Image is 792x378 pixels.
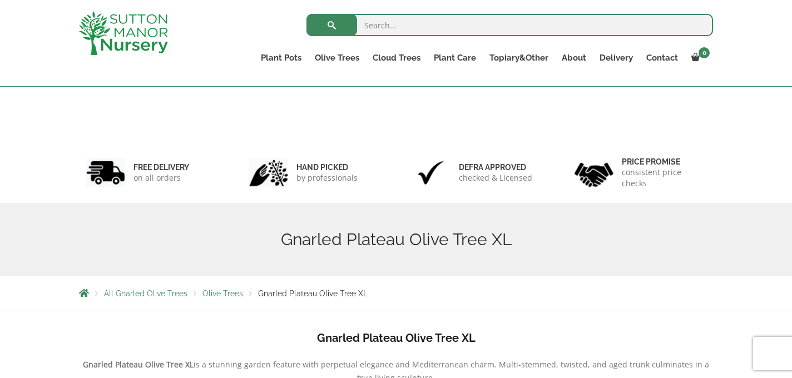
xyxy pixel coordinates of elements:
[308,50,366,66] a: Olive Trees
[133,162,189,172] h6: FREE DELIVERY
[202,289,243,298] a: Olive Trees
[459,162,532,172] h6: Defra approved
[459,172,532,183] p: checked & Licensed
[83,359,194,370] b: Gnarled Plateau Olive Tree XL
[412,158,451,187] img: 3.jpg
[306,14,713,36] input: Search...
[483,50,555,66] a: Topiary&Other
[104,289,187,298] a: All Gnarled Olive Trees
[593,50,640,66] a: Delivery
[79,11,168,55] img: logo
[317,331,476,345] b: Gnarled Plateau Olive Tree XL
[258,289,368,298] span: Gnarled Plateau Olive Tree XL
[575,156,613,190] img: 4.jpg
[622,157,706,167] h6: Price promise
[133,172,189,183] p: on all orders
[366,50,427,66] a: Cloud Trees
[640,50,685,66] a: Contact
[79,230,713,250] h1: Gnarled Plateau Olive Tree XL
[685,50,713,66] a: 0
[249,158,288,187] img: 2.jpg
[427,50,483,66] a: Plant Care
[296,162,358,172] h6: hand picked
[79,289,713,297] nav: Breadcrumbs
[555,50,593,66] a: About
[622,167,706,189] p: consistent price checks
[86,158,125,187] img: 1.jpg
[699,47,710,58] span: 0
[254,50,308,66] a: Plant Pots
[296,172,358,183] p: by professionals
